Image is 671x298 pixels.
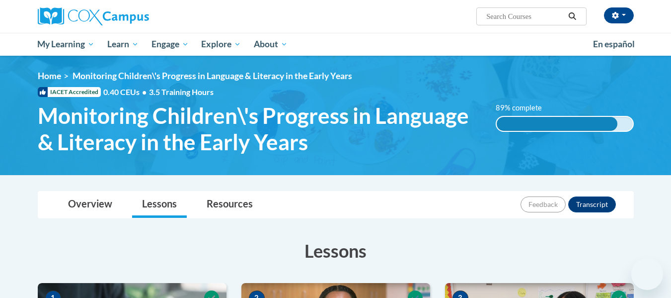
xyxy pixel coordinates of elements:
[38,238,634,263] h3: Lessons
[485,10,565,22] input: Search Courses
[103,87,149,98] span: 0.40 CEUs
[37,38,94,50] span: My Learning
[142,87,147,97] span: •
[587,34,641,55] a: En español
[38,7,149,25] img: Cox Campus
[149,87,214,97] span: 3.5 Training Hours
[593,39,635,49] span: En español
[604,7,634,23] button: Account Settings
[151,38,189,50] span: Engage
[254,38,288,50] span: About
[568,197,616,212] button: Transcript
[73,71,352,81] span: Monitoring Children\'s Progress in Language & Literacy in the Early Years
[521,197,566,212] button: Feedback
[132,192,187,218] a: Lessons
[38,71,61,81] a: Home
[58,192,122,218] a: Overview
[247,33,294,56] a: About
[145,33,195,56] a: Engage
[195,33,247,56] a: Explore
[107,38,139,50] span: Learn
[497,117,617,131] div: 89% complete
[201,38,241,50] span: Explore
[565,10,580,22] button: Search
[197,192,263,218] a: Resources
[38,87,101,97] span: IACET Accredited
[38,7,226,25] a: Cox Campus
[101,33,145,56] a: Learn
[31,33,101,56] a: My Learning
[38,102,481,155] span: Monitoring Children\'s Progress in Language & Literacy in the Early Years
[23,33,649,56] div: Main menu
[496,102,553,113] label: 89% complete
[631,258,663,290] iframe: Button to launch messaging window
